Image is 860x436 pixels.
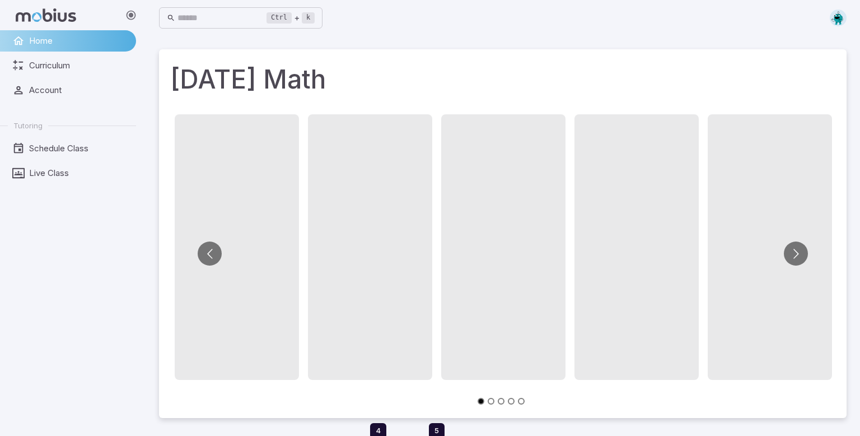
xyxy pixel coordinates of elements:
span: Schedule Class [29,142,128,155]
button: Go to slide 2 [488,398,494,405]
span: Curriculum [29,59,128,72]
button: Go to slide 1 [478,398,484,405]
div: + [267,11,315,25]
span: 4 [376,426,381,435]
kbd: k [302,12,315,24]
span: Tutoring [13,120,43,131]
span: Account [29,84,128,96]
h1: [DATE] Math [170,61,835,99]
img: octagon.svg [830,10,847,26]
span: Home [29,35,128,47]
button: Go to slide 3 [498,398,504,405]
button: Go to previous slide [198,242,222,266]
span: Live Class [29,167,128,179]
button: Go to slide 5 [518,398,525,405]
span: 5 [434,426,439,435]
button: Go to next slide [784,242,808,266]
button: Go to slide 4 [508,398,515,405]
kbd: Ctrl [267,12,292,24]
